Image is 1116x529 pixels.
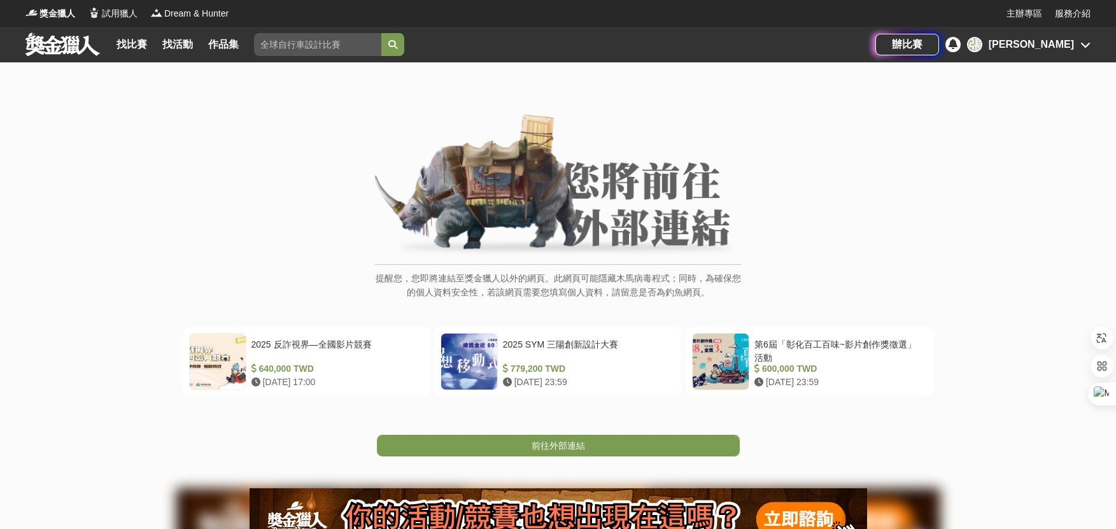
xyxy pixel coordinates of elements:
[102,7,138,20] span: 試用獵人
[686,327,933,397] a: 第6屆「彰化百工百味~影片創作獎徵選」活動 600,000 TWD [DATE] 23:59
[251,338,419,362] div: 2025 反詐視界—全國影片競賽
[967,37,982,52] div: 張
[39,7,75,20] span: 獎金獵人
[1055,7,1091,20] a: 服務介紹
[754,338,922,362] div: 第6屆「彰化百工百味~影片創作獎徵選」活動
[375,271,741,313] p: 提醒您，您即將連結至獎金獵人以外的網頁。此網頁可能隱藏木馬病毒程式；同時，為確保您的個人資料安全性，若該網頁需要您填寫個人資料，請留意是否為釣魚網頁。
[203,36,244,53] a: 作品集
[251,362,419,376] div: 640,000 TWD
[434,327,682,397] a: 2025 SYM 三陽創新設計大賽 779,200 TWD [DATE] 23:59
[164,7,229,20] span: Dream & Hunter
[88,7,138,20] a: Logo試用獵人
[503,362,670,376] div: 779,200 TWD
[25,6,38,19] img: Logo
[251,376,419,389] div: [DATE] 17:00
[875,34,939,55] a: 辦比賽
[532,441,585,451] span: 前往外部連結
[989,37,1074,52] div: [PERSON_NAME]
[183,327,430,397] a: 2025 反詐視界—全國影片競賽 640,000 TWD [DATE] 17:00
[150,6,163,19] img: Logo
[111,36,152,53] a: 找比賽
[503,338,670,362] div: 2025 SYM 三陽創新設計大賽
[157,36,198,53] a: 找活動
[1007,7,1042,20] a: 主辦專區
[377,435,740,456] a: 前往外部連結
[150,7,229,20] a: LogoDream & Hunter
[88,6,101,19] img: Logo
[754,362,922,376] div: 600,000 TWD
[254,33,381,56] input: 全球自行車設計比賽
[503,376,670,389] div: [DATE] 23:59
[375,114,741,258] img: External Link Banner
[754,376,922,389] div: [DATE] 23:59
[25,7,75,20] a: Logo獎金獵人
